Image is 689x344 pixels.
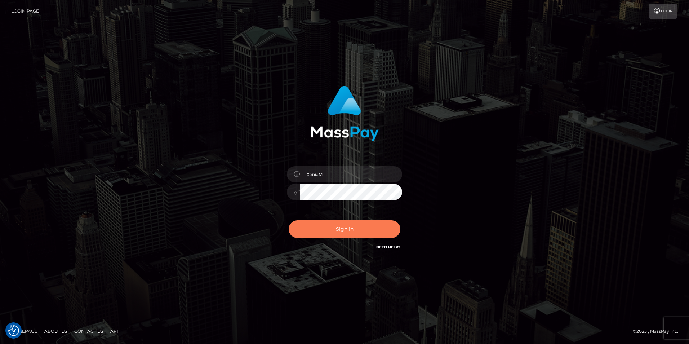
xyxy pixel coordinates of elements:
[8,325,19,336] button: Consent Preferences
[633,327,684,335] div: © 2025 , MassPay Inc.
[376,245,400,250] a: Need Help?
[8,325,19,336] img: Revisit consent button
[71,326,106,337] a: Contact Us
[8,326,40,337] a: Homepage
[107,326,121,337] a: API
[310,86,379,141] img: MassPay Login
[300,166,402,182] input: Username...
[289,220,400,238] button: Sign in
[41,326,70,337] a: About Us
[649,4,677,19] a: Login
[11,4,39,19] a: Login Page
